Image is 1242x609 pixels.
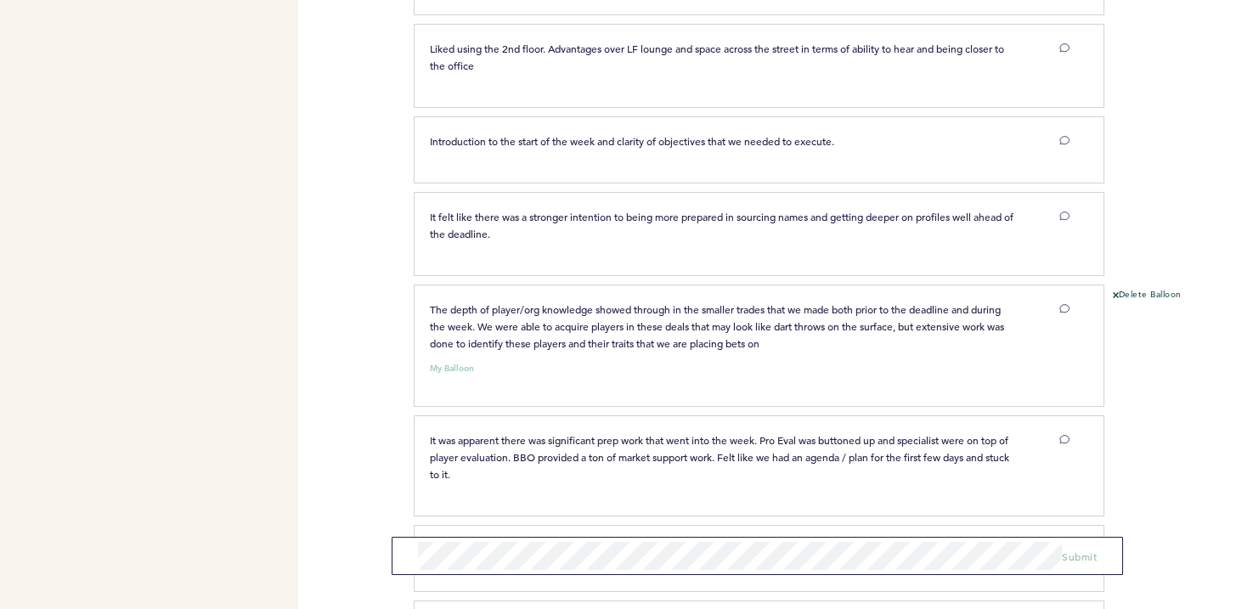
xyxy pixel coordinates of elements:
span: The depth of player/org knowledge showed through in the smaller trades that we made both prior to... [430,302,1007,350]
span: It felt like there was a stronger intention to being more prepared in sourcing names and getting ... [430,210,1016,240]
button: Submit [1062,548,1097,565]
span: Submit [1062,550,1097,563]
span: Introduction to the start of the week and clarity of objectives that we needed to execute. [430,134,834,148]
button: Delete Balloon [1113,289,1182,302]
span: It was apparent there was significant prep work that went into the week. Pro Eval was buttoned up... [430,433,1012,481]
span: Liked using the 2nd floor. Advantages over LF lounge and space across the street in terms of abil... [430,42,1007,72]
small: My Balloon [430,364,474,373]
